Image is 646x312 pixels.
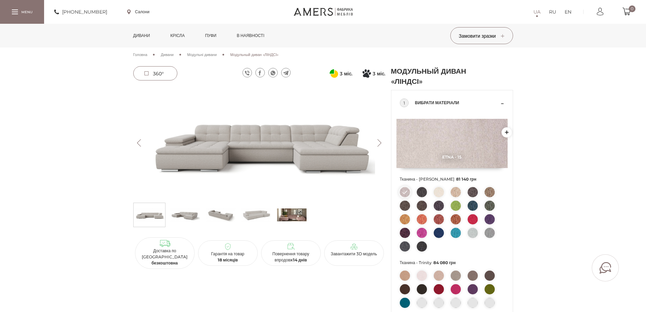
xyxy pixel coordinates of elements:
[415,99,499,107] span: Вибрати матеріали
[127,9,150,15] a: Салони
[232,24,269,48] a: в наявності
[128,24,155,48] a: Дивани
[340,70,352,78] span: 3 міс.
[629,5,635,12] span: 0
[396,119,508,168] img: Etna - 15
[373,70,385,78] span: 3 міс.
[187,52,217,58] a: Модульні дивани
[396,154,508,160] span: Etna - 15
[133,52,148,58] a: Головна
[277,205,307,225] img: s_
[533,8,541,16] a: UA
[374,139,386,147] button: Next
[433,260,456,265] span: 84 080 грн
[293,257,307,262] b: 14 днів
[281,68,291,77] a: telegram
[391,66,469,87] h1: Модульный диван «ЛІНДСІ»
[255,68,265,77] a: facebook
[138,248,192,266] p: Доставка по [GEOGRAPHIC_DATA]
[459,33,504,39] span: Замовити зразки
[200,24,222,48] a: Пуфи
[153,71,164,77] span: 360°
[363,69,371,78] svg: Покупка частинами від Монобанку
[565,8,571,16] a: EN
[242,68,252,77] a: viber
[450,27,513,44] button: Замовити зразки
[268,68,278,77] a: whatsapp
[206,205,235,225] img: Модульный диван «ЛІНДСІ» s-2
[161,52,174,57] span: Дивани
[170,205,200,225] img: Модульный диван «ЛІНДСІ» s-1
[241,205,271,225] img: Модульный диван «ЛІНДСІ» s-3
[327,251,381,257] p: Завантажити 3D модель
[330,69,338,78] svg: Оплата частинами від ПриватБанку
[187,52,217,57] span: Модульні дивани
[161,52,174,58] a: Дивани
[400,98,409,107] div: 1
[152,260,178,265] b: безкоштовна
[133,139,145,147] button: Previous
[133,52,148,57] span: Головна
[133,87,386,199] img: Модульный диван «ЛІНДСІ» -0
[549,8,556,16] a: RU
[456,177,476,182] span: 81 140 грн
[201,251,255,263] p: Гарантія на товар
[264,251,318,263] p: Повернення товару впродовж
[133,66,177,80] a: 360°
[400,175,504,184] span: Тканина - [PERSON_NAME]
[218,257,238,262] b: 18 місяців
[165,24,190,48] a: Крісла
[54,8,107,16] a: [PHONE_NUMBER]
[400,258,504,267] span: Тканина - Trinity
[135,205,164,225] img: Модульный диван «ЛІНДСІ» s-0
